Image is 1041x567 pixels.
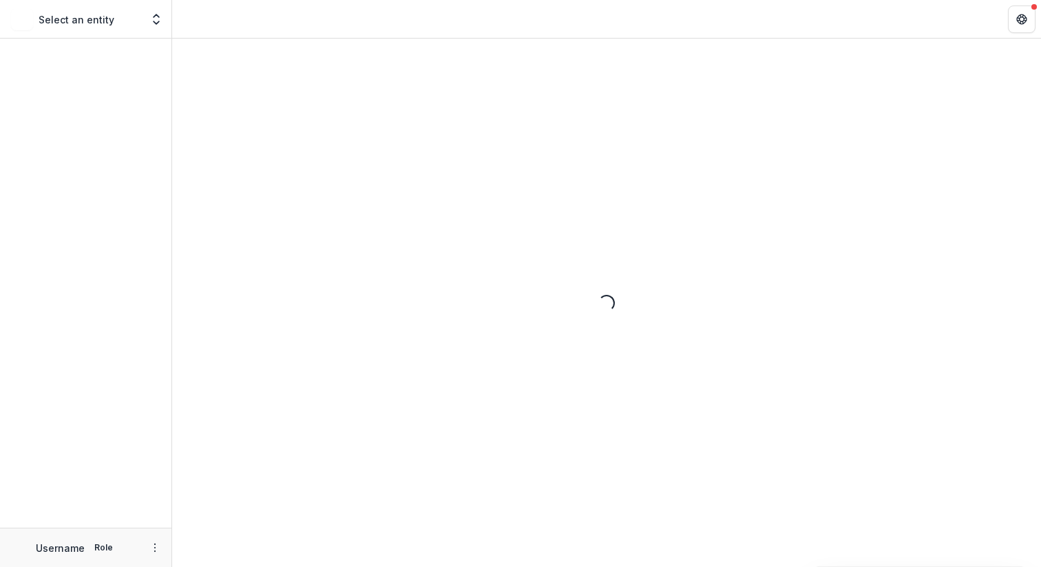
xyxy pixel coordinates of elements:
[39,12,114,27] p: Select an entity
[36,541,85,555] p: Username
[147,6,166,33] button: Open entity switcher
[90,542,117,554] p: Role
[147,539,163,556] button: More
[1008,6,1035,33] button: Get Help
